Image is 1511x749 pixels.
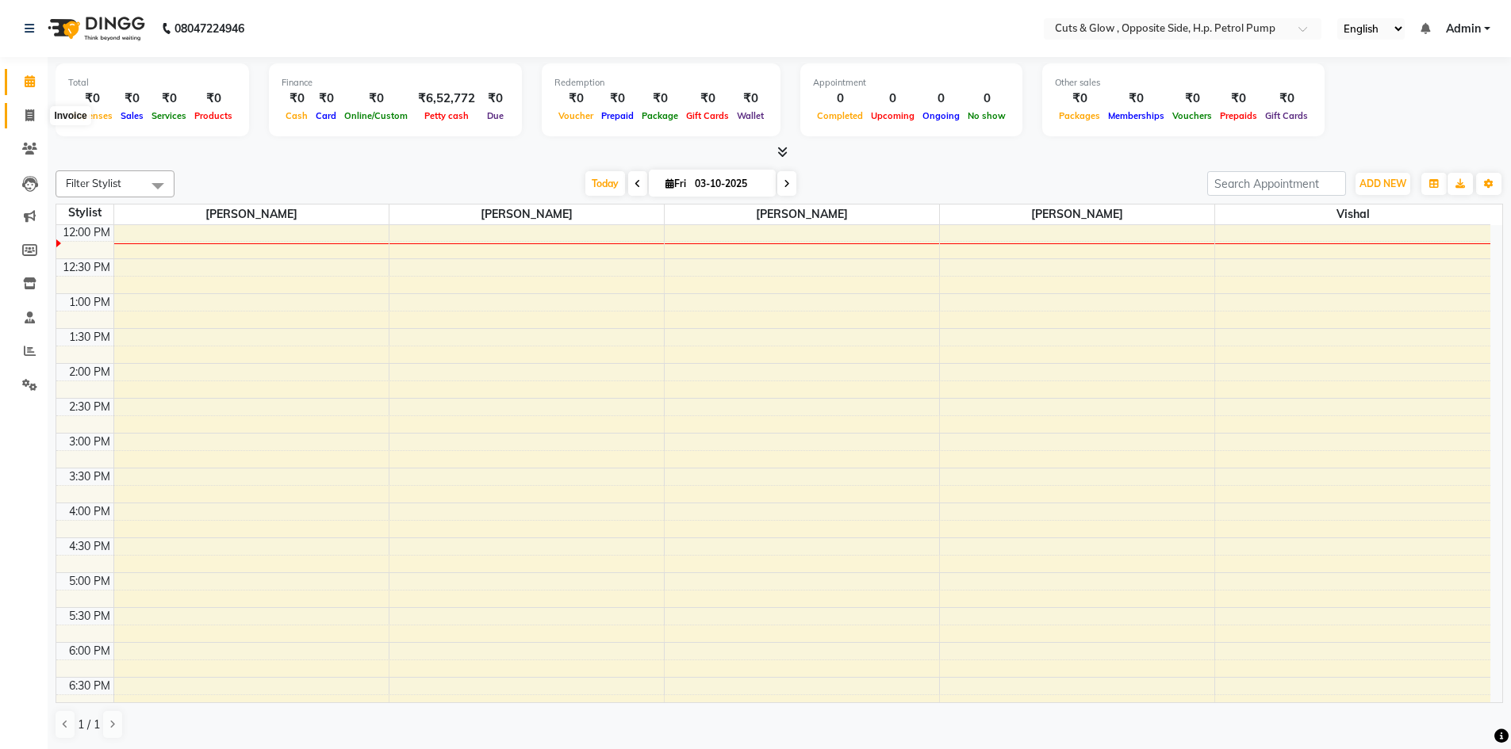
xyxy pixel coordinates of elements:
div: 5:30 PM [66,608,113,625]
span: Ongoing [918,110,964,121]
div: ₹0 [554,90,597,108]
div: Finance [282,76,509,90]
div: 12:00 PM [59,224,113,241]
span: Prepaid [597,110,638,121]
span: Card [312,110,340,121]
div: ₹0 [68,90,117,108]
div: ₹0 [190,90,236,108]
div: ₹0 [117,90,148,108]
span: Cash [282,110,312,121]
div: ₹0 [148,90,190,108]
span: Due [483,110,508,121]
div: 3:00 PM [66,434,113,450]
div: 12:30 PM [59,259,113,276]
span: Online/Custom [340,110,412,121]
div: 4:00 PM [66,503,113,520]
button: ADD NEW [1356,173,1410,195]
span: Voucher [554,110,597,121]
span: [PERSON_NAME] [940,204,1214,224]
div: ₹0 [682,90,733,108]
div: ₹6,52,772 [412,90,481,108]
span: Upcoming [867,110,918,121]
span: Vouchers [1168,110,1216,121]
div: ₹0 [1216,90,1261,108]
div: ₹0 [481,90,509,108]
div: 0 [918,90,964,108]
div: ₹0 [597,90,638,108]
div: 1:00 PM [66,294,113,311]
span: Completed [813,110,867,121]
span: [PERSON_NAME] [114,204,389,224]
div: ₹0 [340,90,412,108]
div: 0 [867,90,918,108]
div: 0 [964,90,1010,108]
input: 2025-10-03 [690,172,769,196]
span: Sales [117,110,148,121]
span: Wallet [733,110,768,121]
div: 2:30 PM [66,399,113,415]
div: ₹0 [1104,90,1168,108]
span: Filter Stylist [66,177,121,189]
span: Admin [1446,21,1481,37]
div: ₹0 [733,90,768,108]
span: ADD NEW [1360,178,1406,189]
div: 0 [813,90,867,108]
div: Stylist [56,204,113,221]
b: 08047224946 [174,6,244,51]
div: ₹0 [1261,90,1312,108]
span: Package [638,110,682,121]
span: Services [148,110,190,121]
span: Gift Cards [682,110,733,121]
span: [PERSON_NAME] [389,204,664,224]
span: Memberships [1104,110,1168,121]
span: Gift Cards [1261,110,1312,121]
div: 6:30 PM [66,678,113,694]
div: Invoice [50,106,90,125]
span: Today [585,171,625,196]
span: Petty cash [420,110,473,121]
span: Prepaids [1216,110,1261,121]
div: 1:30 PM [66,329,113,346]
div: 6:00 PM [66,643,113,659]
span: Fri [662,178,690,189]
span: Products [190,110,236,121]
div: ₹0 [1055,90,1104,108]
span: 1 / 1 [78,717,100,733]
div: 3:30 PM [66,468,113,485]
input: Search Appointment [1207,171,1346,196]
img: logo [40,6,149,51]
span: Vishal [1215,204,1490,224]
div: ₹0 [1168,90,1216,108]
div: ₹0 [282,90,312,108]
div: Appointment [813,76,1010,90]
div: Other sales [1055,76,1312,90]
div: Total [68,76,236,90]
span: [PERSON_NAME] [665,204,939,224]
span: Packages [1055,110,1104,121]
div: Redemption [554,76,768,90]
div: 5:00 PM [66,573,113,590]
div: 2:00 PM [66,364,113,380]
div: ₹0 [312,90,340,108]
div: 4:30 PM [66,538,113,555]
span: No show [964,110,1010,121]
div: ₹0 [638,90,682,108]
